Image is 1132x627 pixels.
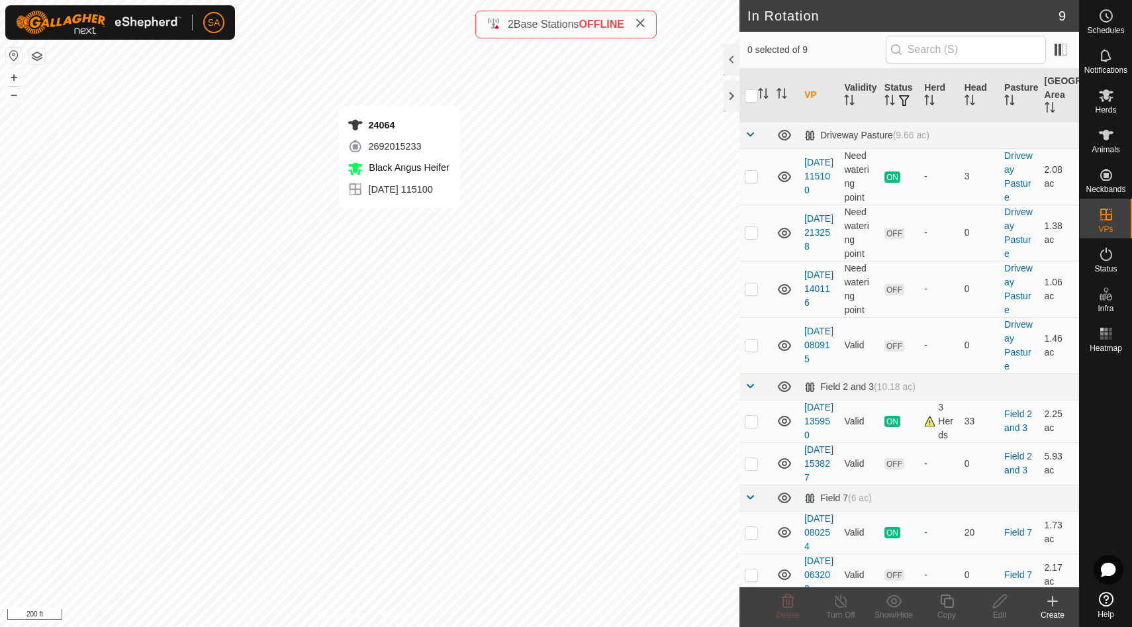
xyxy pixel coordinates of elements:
[758,90,769,101] p-sorticon: Activate to sort
[1039,148,1079,205] td: 2.08 ac
[959,400,999,442] td: 33
[959,442,999,485] td: 0
[747,8,1059,24] h2: In Rotation
[959,69,999,122] th: Head
[317,610,367,622] a: Privacy Policy
[347,181,449,197] div: [DATE] 115100
[1039,69,1079,122] th: [GEOGRAPHIC_DATA] Area
[6,70,22,85] button: +
[1087,26,1124,34] span: Schedules
[1039,442,1079,485] td: 5.93 ac
[839,148,878,205] td: Need watering point
[884,416,900,427] span: ON
[884,171,900,183] span: ON
[839,317,878,373] td: Valid
[959,205,999,261] td: 0
[1080,587,1132,624] a: Help
[884,340,904,352] span: OFF
[804,493,872,504] div: Field 7
[1039,261,1079,317] td: 1.06 ac
[514,19,579,30] span: Base Stations
[804,157,833,195] a: [DATE] 115100
[804,269,833,308] a: [DATE] 140116
[884,458,904,469] span: OFF
[1004,409,1032,433] a: Field 2 and 3
[6,48,22,64] button: Reset Map
[1004,263,1033,315] a: Driveway Pasture
[799,69,839,122] th: VP
[1039,400,1079,442] td: 2.25 ac
[383,610,422,622] a: Contact Us
[959,261,999,317] td: 0
[973,609,1026,621] div: Edit
[920,609,973,621] div: Copy
[777,610,800,620] span: Delete
[1004,97,1015,107] p-sorticon: Activate to sort
[959,554,999,596] td: 0
[804,402,833,440] a: [DATE] 135950
[874,381,916,392] span: (10.18 ac)
[208,16,220,30] span: SA
[924,401,953,442] div: 3 Herds
[1026,609,1079,621] div: Create
[1004,319,1033,371] a: Driveway Pasture
[924,457,953,471] div: -
[879,69,919,122] th: Status
[867,609,920,621] div: Show/Hide
[959,511,999,554] td: 20
[924,526,953,540] div: -
[1004,569,1032,580] a: Field 7
[747,43,886,57] span: 0 selected of 9
[804,513,833,552] a: [DATE] 080254
[1004,527,1032,538] a: Field 7
[839,400,878,442] td: Valid
[844,97,855,107] p-sorticon: Activate to sort
[1086,185,1125,193] span: Neckbands
[365,162,449,173] span: Black Angus Heifer
[884,97,895,107] p-sorticon: Activate to sort
[1092,146,1120,154] span: Animals
[1004,451,1032,475] a: Field 2 and 3
[839,554,878,596] td: Valid
[508,19,514,30] span: 2
[16,11,181,34] img: Gallagher Logo
[1098,305,1113,313] span: Infra
[1039,205,1079,261] td: 1.38 ac
[848,493,872,503] span: (6 ac)
[959,148,999,205] td: 3
[924,568,953,582] div: -
[884,527,900,538] span: ON
[1039,511,1079,554] td: 1.73 ac
[804,381,916,393] div: Field 2 and 3
[347,117,449,133] div: 24064
[1098,610,1114,618] span: Help
[893,130,929,140] span: (9.66 ac)
[1039,554,1079,596] td: 2.17 ac
[886,36,1046,64] input: Search (S)
[919,69,959,122] th: Herd
[6,87,22,103] button: –
[924,169,953,183] div: -
[777,90,787,101] p-sorticon: Activate to sort
[804,213,833,252] a: [DATE] 213258
[579,19,624,30] span: OFFLINE
[804,444,833,483] a: [DATE] 153827
[804,555,833,594] a: [DATE] 063203
[924,338,953,352] div: -
[804,130,929,141] div: Driveway Pasture
[347,138,449,154] div: 2692015233
[1095,106,1116,114] span: Herds
[1004,150,1033,203] a: Driveway Pasture
[999,69,1039,122] th: Pasture
[1045,104,1055,115] p-sorticon: Activate to sort
[1039,317,1079,373] td: 1.46 ac
[884,284,904,295] span: OFF
[924,97,935,107] p-sorticon: Activate to sort
[839,205,878,261] td: Need watering point
[1094,265,1117,273] span: Status
[884,569,904,581] span: OFF
[814,609,867,621] div: Turn Off
[1098,225,1113,233] span: VPs
[839,442,878,485] td: Valid
[1004,207,1033,259] a: Driveway Pasture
